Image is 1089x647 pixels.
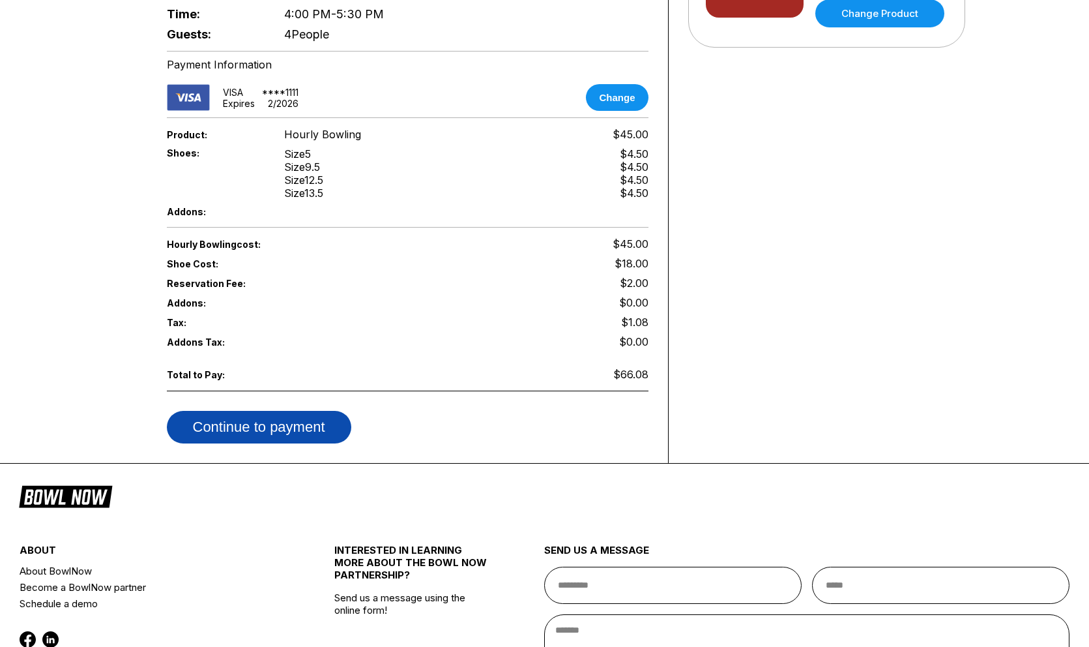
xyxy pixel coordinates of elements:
[20,595,282,612] a: Schedule a demo
[167,58,648,71] div: Payment Information
[621,316,648,329] span: $1.08
[167,278,408,289] span: Reservation Fee:
[167,239,408,250] span: Hourly Bowling cost:
[613,237,648,250] span: $45.00
[268,98,298,109] div: 2 / 2026
[544,544,1069,567] div: send us a message
[284,147,323,160] div: Size 5
[620,173,648,187] div: $4.50
[615,257,648,270] span: $18.00
[284,187,323,200] div: Size 13.5
[20,563,282,579] a: About BowlNow
[20,544,282,563] div: about
[167,411,351,444] button: Continue to payment
[167,258,263,269] span: Shoe Cost:
[619,335,648,348] span: $0.00
[167,84,210,111] img: card
[620,187,648,200] div: $4.50
[223,87,243,98] div: VISA
[167,337,263,348] span: Addons Tax:
[284,27,329,41] span: 4 People
[167,27,263,41] span: Guests:
[619,296,648,309] span: $0.00
[613,368,648,381] span: $66.08
[334,544,492,592] div: INTERESTED IN LEARNING MORE ABOUT THE BOWL NOW PARTNERSHIP?
[284,7,384,21] span: 4:00 PM - 5:30 PM
[167,129,263,140] span: Product:
[167,297,263,308] span: Addons:
[167,147,263,158] span: Shoes:
[586,84,648,111] button: Change
[284,128,361,141] span: Hourly Bowling
[223,98,255,109] div: Expires
[620,147,648,160] div: $4.50
[284,173,323,187] div: Size 12.5
[167,7,263,21] span: Time:
[284,160,323,173] div: Size 9.5
[620,277,648,290] span: $2.00
[167,206,263,217] span: Addons:
[167,369,263,380] span: Total to Pay:
[620,160,648,173] div: $4.50
[167,317,263,328] span: Tax:
[20,579,282,595] a: Become a BowlNow partner
[613,128,648,141] span: $45.00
